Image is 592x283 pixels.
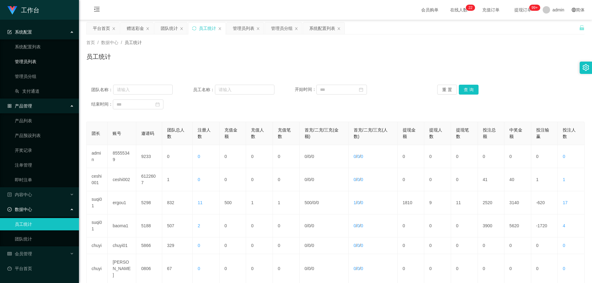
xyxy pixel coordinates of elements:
[349,145,398,168] td: / /
[273,145,300,168] td: 0
[7,6,17,15] img: logo.9652507e.png
[305,154,307,159] span: 0
[233,22,254,34] div: 管理员列表
[305,127,339,139] span: 首充/二充/三充(金额)
[91,102,113,107] span: 结束时间：
[300,237,349,254] td: / /
[300,145,349,168] td: / /
[271,22,293,34] div: 管理员分组
[504,191,531,214] td: 3140
[504,214,531,237] td: 5620
[162,168,193,191] td: 1
[361,177,363,182] span: 0
[468,5,471,11] p: 2
[220,168,246,191] td: 0
[398,145,425,168] td: 0
[7,30,12,34] i: 图标: form
[337,27,341,30] i: 图标: close
[93,22,110,34] div: 平台首页
[294,27,298,30] i: 图标: close
[529,5,540,11] sup: 980
[504,237,531,254] td: 0
[563,243,565,248] span: 0
[509,127,522,139] span: 中奖金额
[136,145,162,168] td: 9233
[354,223,356,228] span: 0
[504,145,531,168] td: 0
[361,243,363,248] span: 0
[215,85,274,95] input: 请输入
[424,168,451,191] td: 0
[161,22,178,34] div: 团队统计
[155,102,160,107] i: 图标: calendar
[198,266,200,271] span: 0
[15,41,74,53] a: 系统配置列表
[256,27,260,30] i: 图标: close
[354,154,356,159] span: 0
[563,200,568,205] span: 17
[101,40,118,45] span: 数据中心
[456,127,469,139] span: 提现笔数
[361,154,363,159] span: 0
[300,191,349,214] td: / /
[511,8,535,12] span: 提现订单
[15,159,74,171] a: 注单管理
[246,237,273,254] td: 0
[15,115,74,127] a: 产品列表
[87,145,108,168] td: admin
[424,191,451,214] td: 9
[312,154,314,159] span: 0
[300,214,349,237] td: / /
[563,223,565,228] span: 4
[424,214,451,237] td: 0
[357,223,360,228] span: 0
[127,22,144,34] div: 赠送彩金
[87,237,108,254] td: chuyi
[349,191,398,214] td: / /
[92,131,100,136] span: 团长
[563,127,576,139] span: 投注人数
[112,27,116,30] i: 图标: close
[108,214,136,237] td: baoma1
[108,168,136,191] td: ceshi002
[317,200,319,205] span: 0
[136,214,162,237] td: 5188
[246,145,273,168] td: 0
[479,8,503,12] span: 充值订单
[536,127,549,139] span: 投注输赢
[15,85,74,97] a: 图标: usergroup-add-o支付通道
[198,154,200,159] span: 0
[7,262,74,275] a: 图标: dashboard平台首页
[87,168,108,191] td: ceshi001
[308,154,310,159] span: 0
[451,191,478,214] td: 11
[312,223,314,228] span: 0
[7,104,12,108] i: 图标: appstore-o
[15,174,74,186] a: 即时注单
[478,191,505,214] td: 2520
[198,223,200,228] span: 2
[451,168,478,191] td: 0
[398,237,425,254] td: 0
[437,85,457,95] button: 重 置
[305,243,307,248] span: 0
[192,26,196,30] i: 图标: sync
[141,131,154,136] span: 邀请码
[579,25,585,30] i: 图标: unlock
[136,237,162,254] td: 5866
[354,243,356,248] span: 0
[478,168,505,191] td: 41
[251,127,264,139] span: 充值人数
[113,131,121,136] span: 账号
[357,243,360,248] span: 0
[246,168,273,191] td: 0
[273,191,300,214] td: 1
[354,177,356,182] span: 0
[15,129,74,142] a: 产品预设列表
[87,214,108,237] td: suqi01
[7,251,32,256] span: 会员管理
[357,177,360,182] span: 0
[199,22,216,34] div: 员工统计
[349,214,398,237] td: / /
[87,191,108,214] td: suqi01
